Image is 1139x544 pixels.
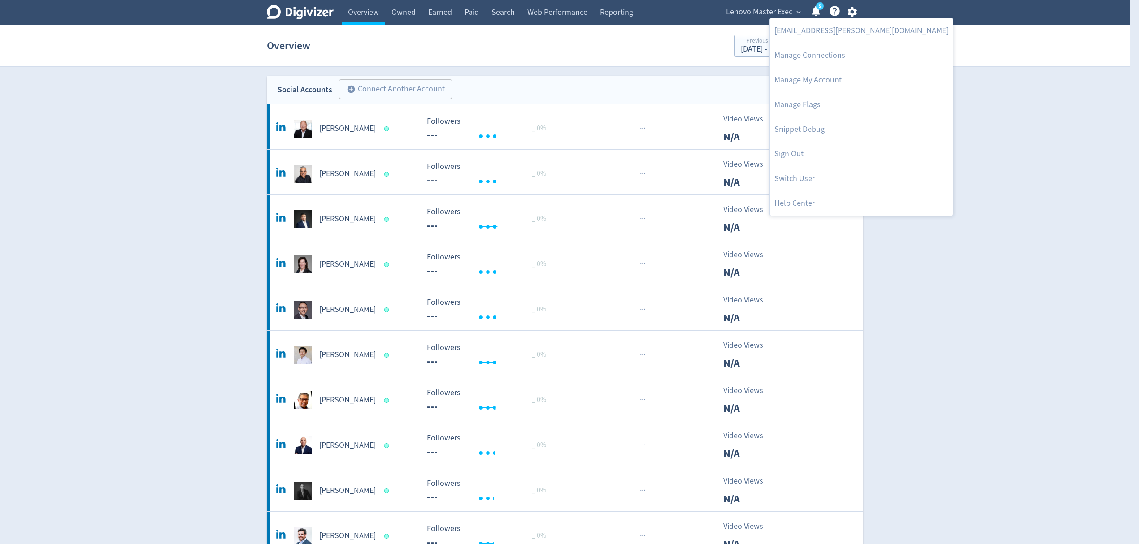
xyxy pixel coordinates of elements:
a: Log out [770,142,953,166]
a: [EMAIL_ADDRESS][PERSON_NAME][DOMAIN_NAME] [770,18,953,43]
a: Manage My Account [770,68,953,92]
a: Manage Connections [770,43,953,68]
a: Manage Flags [770,92,953,117]
a: Switch User [770,166,953,191]
a: Help Center [770,191,953,216]
a: Snippet Debug [770,117,953,142]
